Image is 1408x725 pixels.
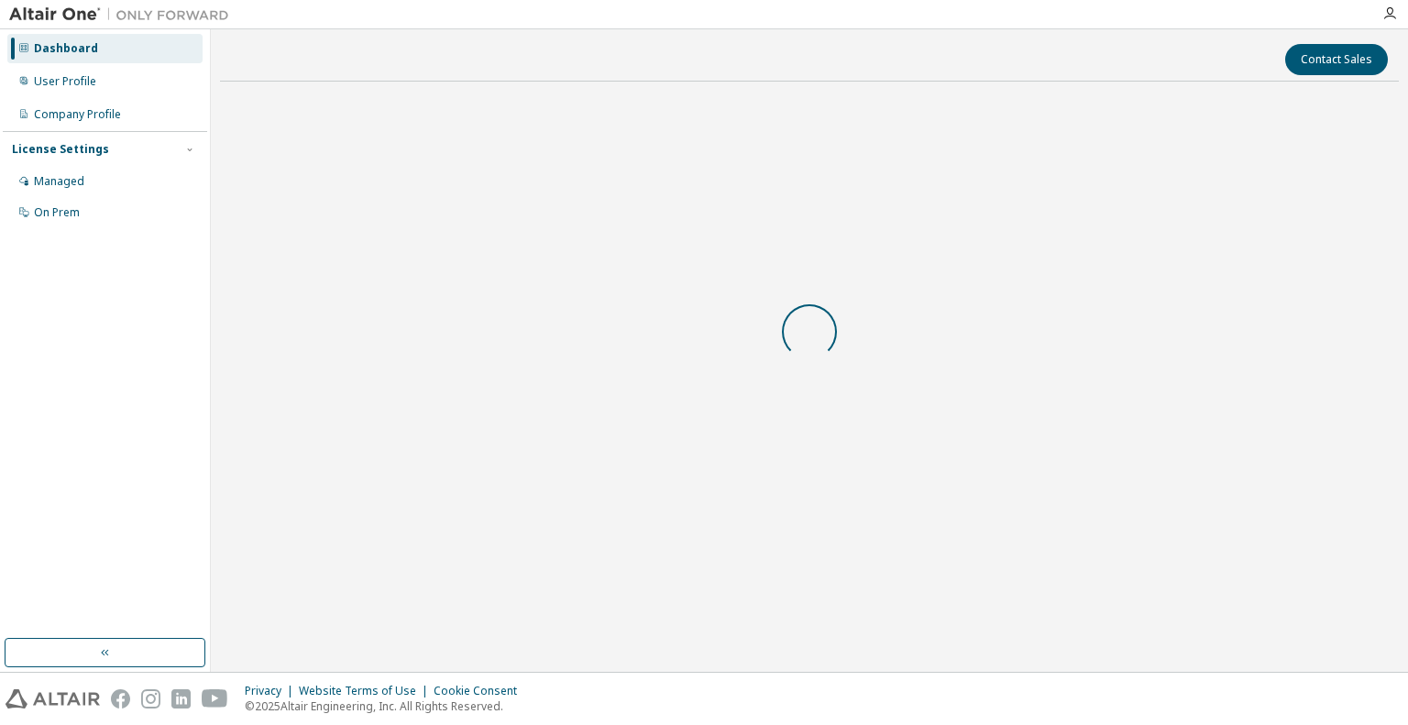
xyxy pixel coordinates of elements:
img: altair_logo.svg [5,689,100,709]
img: Altair One [9,5,238,24]
button: Contact Sales [1285,44,1388,75]
div: License Settings [12,142,109,157]
div: Cookie Consent [434,684,528,698]
img: instagram.svg [141,689,160,709]
div: Website Terms of Use [299,684,434,698]
p: © 2025 Altair Engineering, Inc. All Rights Reserved. [245,698,528,714]
div: Company Profile [34,107,121,122]
div: Dashboard [34,41,98,56]
img: facebook.svg [111,689,130,709]
div: Privacy [245,684,299,698]
img: linkedin.svg [171,689,191,709]
div: User Profile [34,74,96,89]
img: youtube.svg [202,689,228,709]
div: On Prem [34,205,80,220]
div: Managed [34,174,84,189]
